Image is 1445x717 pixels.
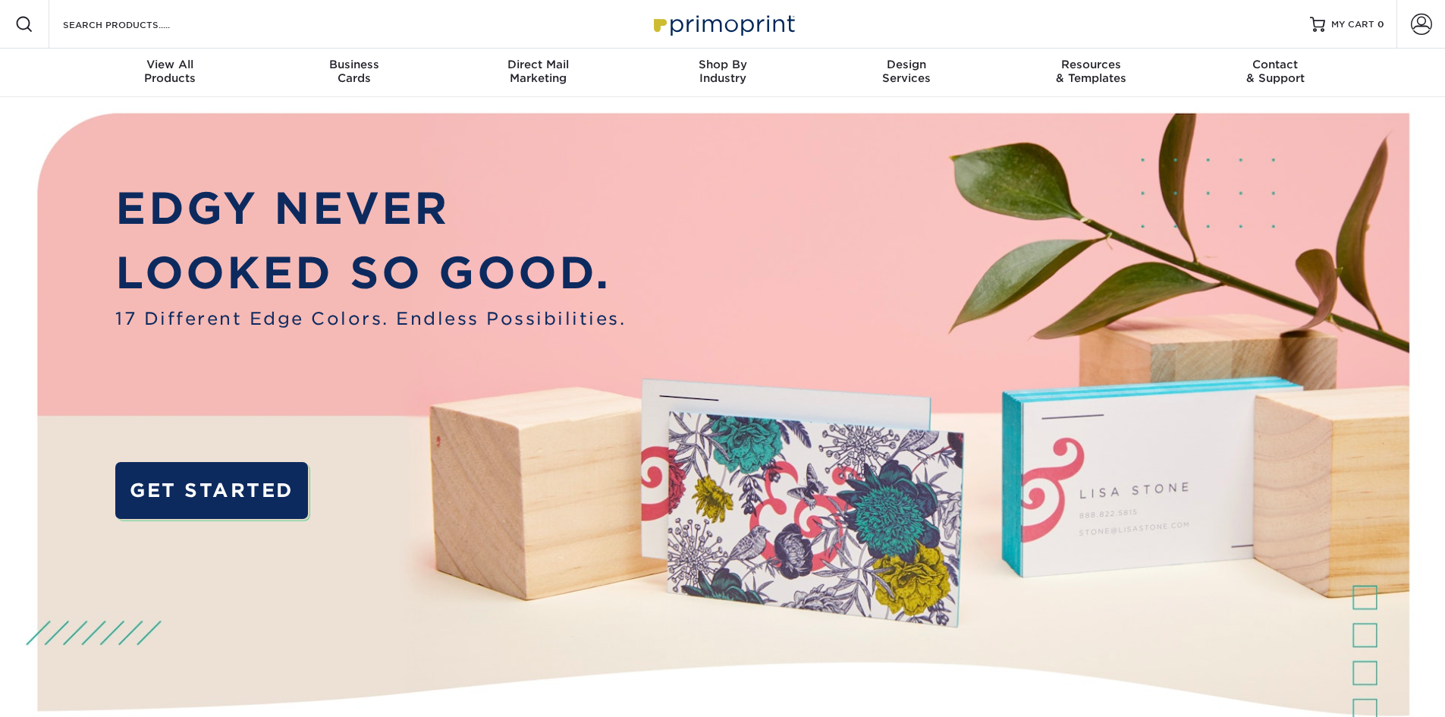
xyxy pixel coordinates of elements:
span: Resources [999,58,1183,71]
div: Services [815,58,999,85]
div: & Support [1183,58,1368,85]
div: Marketing [446,58,630,85]
a: DesignServices [815,49,999,97]
span: MY CART [1331,18,1374,31]
span: 17 Different Edge Colors. Endless Possibilities. [115,306,626,332]
span: 0 [1377,19,1384,30]
a: Shop ByIndustry [630,49,815,97]
a: Resources& Templates [999,49,1183,97]
a: BusinessCards [262,49,446,97]
p: EDGY NEVER [115,176,626,241]
span: Business [262,58,446,71]
a: Contact& Support [1183,49,1368,97]
span: View All [78,58,262,71]
span: Shop By [630,58,815,71]
img: Primoprint [647,8,799,40]
input: SEARCH PRODUCTS..... [61,15,209,33]
span: Direct Mail [446,58,630,71]
div: & Templates [999,58,1183,85]
p: LOOKED SO GOOD. [115,241,626,306]
span: Contact [1183,58,1368,71]
div: Industry [630,58,815,85]
a: View AllProducts [78,49,262,97]
a: Direct MailMarketing [446,49,630,97]
span: Design [815,58,999,71]
a: GET STARTED [115,462,307,519]
div: Products [78,58,262,85]
div: Cards [262,58,446,85]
